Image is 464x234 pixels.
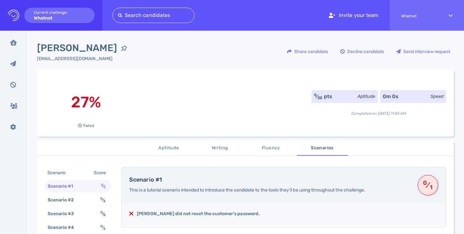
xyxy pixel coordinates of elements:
button: Share candidate [284,44,332,59]
span: Scenarios [301,144,344,152]
sup: 0 [101,183,103,187]
sub: 3 [103,227,106,231]
span: Aptitude [147,144,191,152]
div: Scenario #4 [46,223,82,232]
div: Share candidate [284,44,331,59]
div: Send interview request [393,44,453,59]
sub: 8 [103,213,106,217]
span: ⁄ [100,211,106,216]
button: Send interview request [393,44,454,59]
div: Aptitude [358,93,375,100]
div: Scenario [46,168,73,177]
button: Decline candidate [337,44,388,59]
span: Failed [83,122,94,129]
sup: 0 [100,224,103,228]
h4: Scenario #1 [129,176,410,183]
span: This is a tutorial scenario intended to introduce the candidate to the tools they’ll be using thr... [129,187,365,193]
div: Scenario #2 [46,195,82,205]
span: Fluency [249,144,293,152]
div: 0m 0s [383,93,398,100]
sub: 20 [318,96,322,100]
span: Whatnot [401,14,437,18]
div: Completed on [DATE] 11:55 AM [311,105,446,116]
sub: 1 [104,185,106,190]
div: Decline candidate [337,44,387,59]
sup: 0 [100,210,103,215]
div: ⁄ pts [314,93,332,100]
sup: 0 [314,93,317,97]
div: Scenario #3 [46,209,82,218]
span: ⁄ [100,197,106,203]
span: ⁄ [100,225,106,230]
h5: [PERSON_NAME] did not reset the customer's password. [137,211,260,217]
span: ⁄ [101,183,106,189]
span: 27% [71,93,101,111]
div: Click to copy the email address [37,55,131,62]
sub: 1 [429,187,433,188]
sup: 0 [100,197,103,201]
span: Writing [198,144,242,152]
span: ⁄ [422,179,433,191]
div: Speed [430,93,444,100]
sub: 4 [103,199,106,203]
sup: 0 [422,182,427,183]
div: Scenario #1 [46,182,81,191]
div: Score [92,168,110,177]
span: [PERSON_NAME] [37,41,117,55]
